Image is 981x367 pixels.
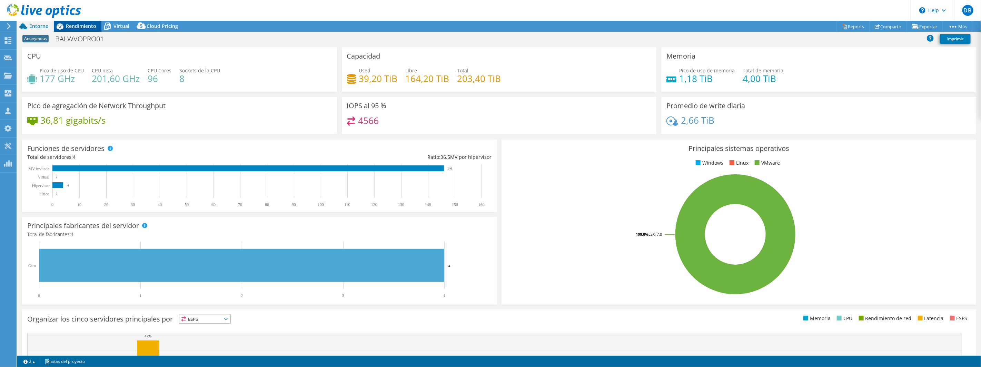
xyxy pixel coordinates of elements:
[22,35,49,42] span: Anonymous
[358,117,379,124] h4: 4566
[113,23,129,29] span: Virtual
[265,202,269,207] text: 80
[318,202,324,207] text: 100
[342,293,344,298] text: 3
[916,315,944,322] li: Latencia
[948,315,968,322] li: ESPS
[679,75,735,82] h4: 1,18 TiB
[940,34,971,44] a: Imprimir
[802,315,831,322] li: Memoria
[92,67,113,74] span: CPU neta
[478,202,485,207] text: 160
[185,202,189,207] text: 50
[27,52,41,60] h3: CPU
[943,21,972,32] a: Más
[27,231,492,238] h4: Total de fabricantes:
[211,202,216,207] text: 60
[40,75,84,82] h4: 177 GHz
[753,159,780,167] li: VMware
[457,75,501,82] h4: 203,40 TiB
[694,159,723,167] li: Windows
[51,202,53,207] text: 0
[147,23,178,29] span: Cloud Pricing
[398,202,404,207] text: 130
[347,52,380,60] h3: Capacidad
[27,145,105,152] h3: Funciones de servidores
[179,75,220,82] h4: 8
[457,67,469,74] span: Total
[139,293,141,298] text: 1
[73,154,76,160] span: 4
[728,159,749,167] li: Linux
[27,102,166,110] h3: Pico de agregación de Network Throughput
[344,202,350,207] text: 110
[238,202,242,207] text: 70
[666,102,745,110] h3: Promedio de write diaria
[666,52,695,60] h3: Memoria
[27,222,139,230] h3: Principales fabricantes del servidor
[28,263,36,268] text: Otro
[870,21,907,32] a: Compartir
[452,202,458,207] text: 150
[962,5,973,16] span: DB
[443,293,445,298] text: 4
[292,202,296,207] text: 90
[259,153,492,161] div: Ratio: MV por hipervisor
[67,184,69,187] text: 4
[66,23,96,29] span: Rendimiento
[440,154,450,160] span: 36.5
[158,202,162,207] text: 40
[39,192,49,196] tspan: Físico
[131,202,135,207] text: 30
[52,35,115,43] h1: BALWVOPRO01
[77,202,81,207] text: 10
[40,116,106,124] h4: 36,81 gigabits/s
[148,75,171,82] h4: 96
[29,23,49,29] span: Entorno
[743,75,783,82] h4: 4,00 TiB
[907,21,943,32] a: Exportar
[681,116,714,124] h4: 2,66 TiB
[837,21,870,32] a: Reports
[19,357,40,366] a: 2
[835,315,853,322] li: CPU
[56,175,58,179] text: 0
[71,231,73,237] span: 4
[148,67,171,74] span: CPU Cores
[28,166,49,171] text: MV invitada
[743,67,783,74] span: Total de memoria
[636,232,648,237] tspan: 100.0%
[507,145,971,152] h3: Principales sistemas operativos
[359,75,398,82] h4: 39,20 TiB
[406,75,449,82] h4: 164,20 TiB
[179,67,220,74] span: Sockets de la CPU
[56,192,58,195] text: 0
[857,315,912,322] li: Rendimiento de red
[32,183,50,188] text: Hipervisor
[359,67,371,74] span: Used
[104,202,108,207] text: 20
[40,67,84,74] span: Pico de uso de CPU
[38,293,40,298] text: 0
[40,357,90,366] a: notas del proyecto
[425,202,431,207] text: 140
[179,315,230,323] span: ESPS
[448,264,450,268] text: 4
[679,67,735,74] span: Pico de uso de memoria
[38,175,50,180] text: Virtual
[371,202,377,207] text: 120
[648,232,662,237] tspan: ESXi 7.0
[347,102,387,110] h3: IOPS al 95 %
[406,67,417,74] span: Libre
[241,293,243,298] text: 2
[27,153,259,161] div: Total de servidores:
[447,167,452,170] text: 146
[92,75,140,82] h4: 201,60 GHz
[145,334,151,338] text: 47%
[919,7,925,13] svg: \n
